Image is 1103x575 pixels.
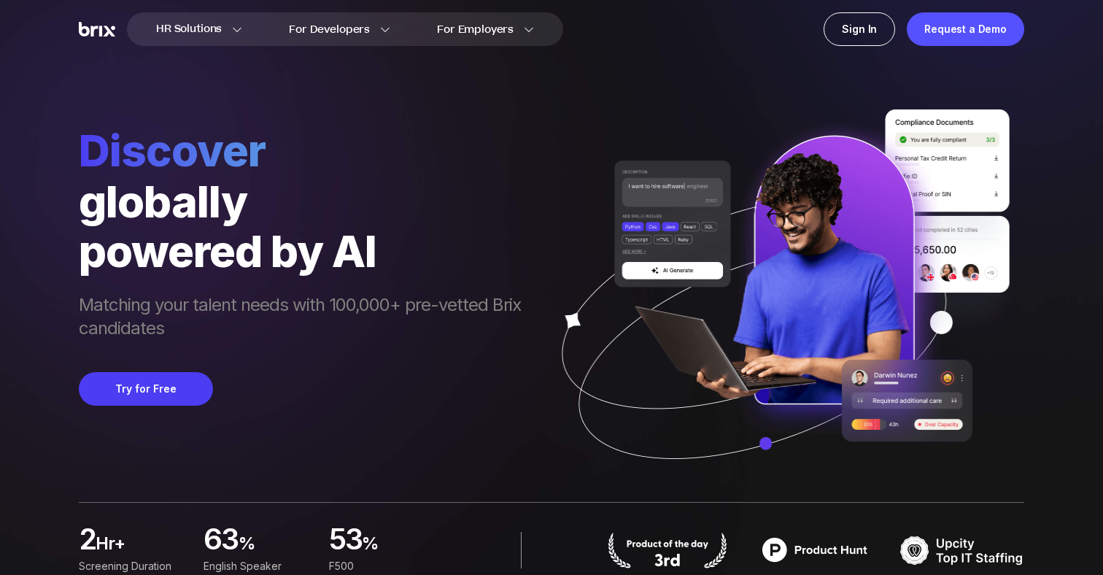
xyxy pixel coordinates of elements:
[535,109,1024,502] img: ai generate
[204,526,239,555] span: 63
[79,526,96,555] span: 2
[79,177,535,226] div: globally
[79,124,535,177] span: Discover
[289,22,370,37] span: For Developers
[79,293,535,343] span: Matching your talent needs with 100,000+ pre-vetted Brix candidates
[824,12,895,46] a: Sign In
[900,532,1024,568] img: TOP IT STAFFING
[437,22,514,37] span: For Employers
[329,526,363,555] span: 53
[753,532,877,568] img: product hunt badge
[362,532,436,561] span: %
[329,558,436,574] div: F500
[605,532,729,568] img: product hunt badge
[907,12,1024,46] a: Request a Demo
[239,532,311,561] span: %
[79,226,535,276] div: powered by AI
[96,532,186,561] span: hr+
[156,18,222,41] span: HR Solutions
[79,372,213,406] button: Try for Free
[79,22,115,37] img: Brix Logo
[204,558,311,574] div: English Speaker
[79,558,186,574] div: Screening duration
